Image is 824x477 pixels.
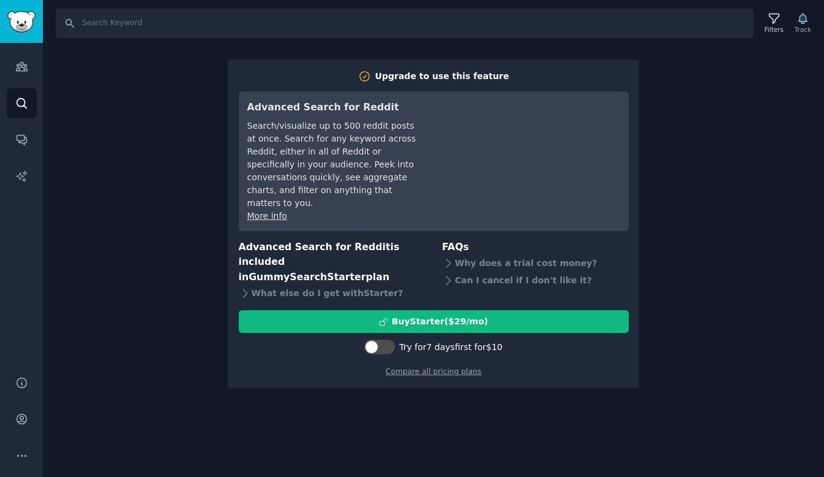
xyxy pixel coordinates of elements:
[239,310,629,333] button: BuyStarter($29/mo)
[442,240,629,255] h3: FAQs
[249,271,365,283] span: GummySearch Starter
[386,367,481,376] a: Compare all pricing plans
[239,284,425,302] div: What else do I get with Starter ?
[375,70,509,83] div: Upgrade to use this feature
[436,100,620,192] iframe: YouTube video player
[239,240,425,285] h3: Advanced Search for Reddit is included in plan
[247,120,419,210] div: Search/visualize up to 500 reddit posts at once. Search for any keyword across Reddit, either in ...
[399,341,502,354] div: Try for 7 days first for $10
[442,254,629,272] div: Why does a trial cost money?
[247,211,287,221] a: More info
[7,11,36,32] img: GummySearch logo
[247,100,419,115] h3: Advanced Search for Reddit
[765,25,784,34] div: Filters
[442,272,629,289] div: Can I cancel if I don't like it?
[56,9,754,38] input: Search Keyword
[392,315,488,328] div: Buy Starter ($ 29 /mo )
